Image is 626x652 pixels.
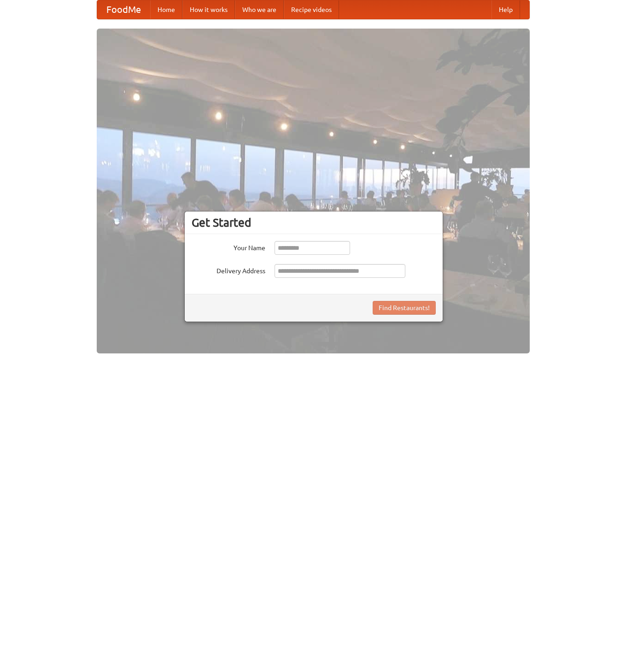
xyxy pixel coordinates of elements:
[192,264,265,276] label: Delivery Address
[192,216,436,229] h3: Get Started
[97,0,150,19] a: FoodMe
[192,241,265,253] label: Your Name
[182,0,235,19] a: How it works
[491,0,520,19] a: Help
[235,0,284,19] a: Who we are
[150,0,182,19] a: Home
[373,301,436,315] button: Find Restaurants!
[284,0,339,19] a: Recipe videos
